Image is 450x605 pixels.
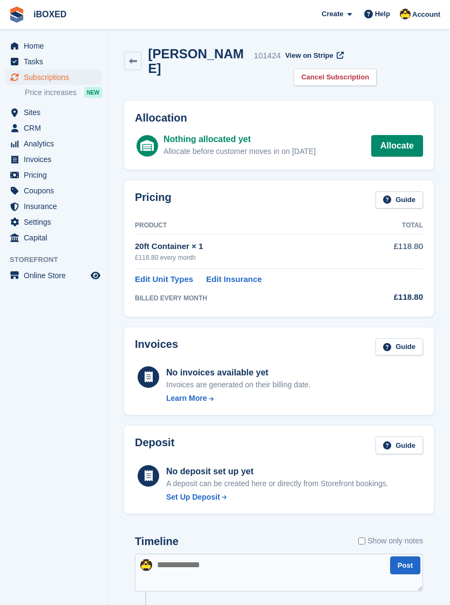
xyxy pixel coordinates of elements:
[29,5,71,23] a: iBOXED
[25,88,77,98] span: Price increases
[206,273,262,286] a: Edit Insurance
[135,217,369,234] th: Product
[5,152,102,167] a: menu
[5,268,102,283] a: menu
[24,268,88,283] span: Online Store
[166,393,311,404] a: Learn More
[358,535,365,547] input: Show only notes
[163,146,316,157] div: Allocate before customer moves in on [DATE]
[166,366,311,379] div: No invoices available yet
[9,6,25,23] img: stora-icon-8386f47178a22dfd0bd8f6a31ec36ba5ce8667c1dd55bd0f319d3a0aa187defe.svg
[135,112,423,124] h2: Allocation
[369,291,423,304] div: £118.80
[5,105,102,120] a: menu
[135,338,178,356] h2: Invoices
[24,70,88,85] span: Subscriptions
[135,273,193,286] a: Edit Unit Types
[375,9,390,19] span: Help
[166,465,388,478] div: No deposit set up yet
[135,436,174,454] h2: Deposit
[166,393,207,404] div: Learn More
[24,54,88,69] span: Tasks
[24,152,88,167] span: Invoices
[24,120,88,136] span: CRM
[25,86,102,98] a: Price increases NEW
[371,135,423,157] a: Allocate
[5,38,102,53] a: menu
[358,535,423,547] label: Show only notes
[24,38,88,53] span: Home
[5,214,102,230] a: menu
[5,167,102,183] a: menu
[285,50,333,61] span: View on Stripe
[89,269,102,282] a: Preview store
[5,120,102,136] a: menu
[166,478,388,489] p: A deposit can be created here or directly from Storefront bookings.
[390,556,420,574] button: Post
[369,234,423,268] td: £118.80
[24,167,88,183] span: Pricing
[140,559,152,571] img: Katie Brown
[166,492,220,503] div: Set Up Deposit
[5,199,102,214] a: menu
[322,9,343,19] span: Create
[24,230,88,245] span: Capital
[5,230,102,245] a: menu
[135,253,369,263] div: £118.80 every month
[24,136,88,151] span: Analytics
[135,535,179,548] h2: Timeline
[5,183,102,198] a: menu
[376,338,423,356] a: Guide
[400,9,411,19] img: Katie Brown
[254,50,281,62] div: 101424
[412,9,440,20] span: Account
[294,69,377,86] a: Cancel Subscription
[24,183,88,198] span: Coupons
[135,191,172,209] h2: Pricing
[5,70,102,85] a: menu
[24,214,88,230] span: Settings
[376,191,423,209] a: Guide
[84,87,102,98] div: NEW
[10,254,107,265] span: Storefront
[166,492,388,503] a: Set Up Deposit
[163,133,316,146] div: Nothing allocated yet
[24,199,88,214] span: Insurance
[24,105,88,120] span: Sites
[148,46,249,76] h2: [PERSON_NAME]
[376,436,423,454] a: Guide
[5,136,102,151] a: menu
[281,46,346,64] a: View on Stripe
[135,240,369,253] div: 20ft Container × 1
[5,54,102,69] a: menu
[166,379,311,391] div: Invoices are generated on their billing date.
[369,217,423,234] th: Total
[135,293,369,303] div: BILLED EVERY MONTH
